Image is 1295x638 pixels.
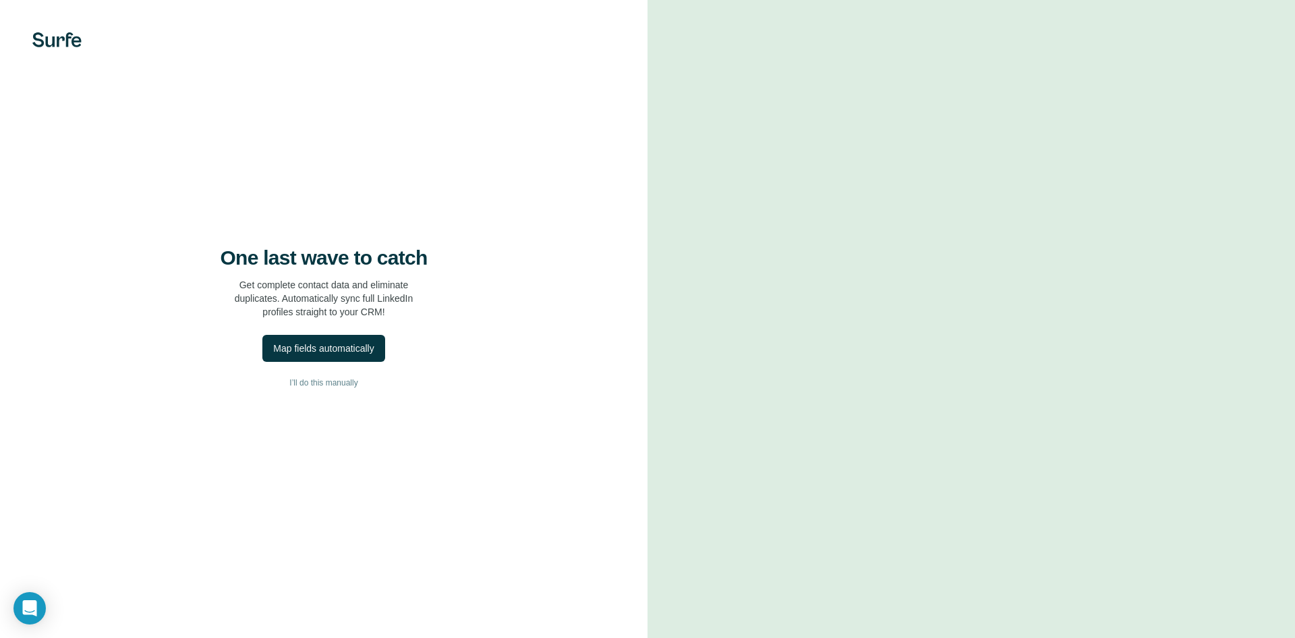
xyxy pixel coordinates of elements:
[262,335,384,362] button: Map fields automatically
[13,592,46,624] div: Open Intercom Messenger
[32,32,82,47] img: Surfe's logo
[273,342,374,355] div: Map fields automatically
[289,377,357,389] span: I’ll do this manually
[235,278,413,319] p: Get complete contact data and eliminate duplicates. Automatically sync full LinkedIn profiles str...
[221,246,428,270] h4: One last wave to catch
[27,373,621,393] button: I’ll do this manually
